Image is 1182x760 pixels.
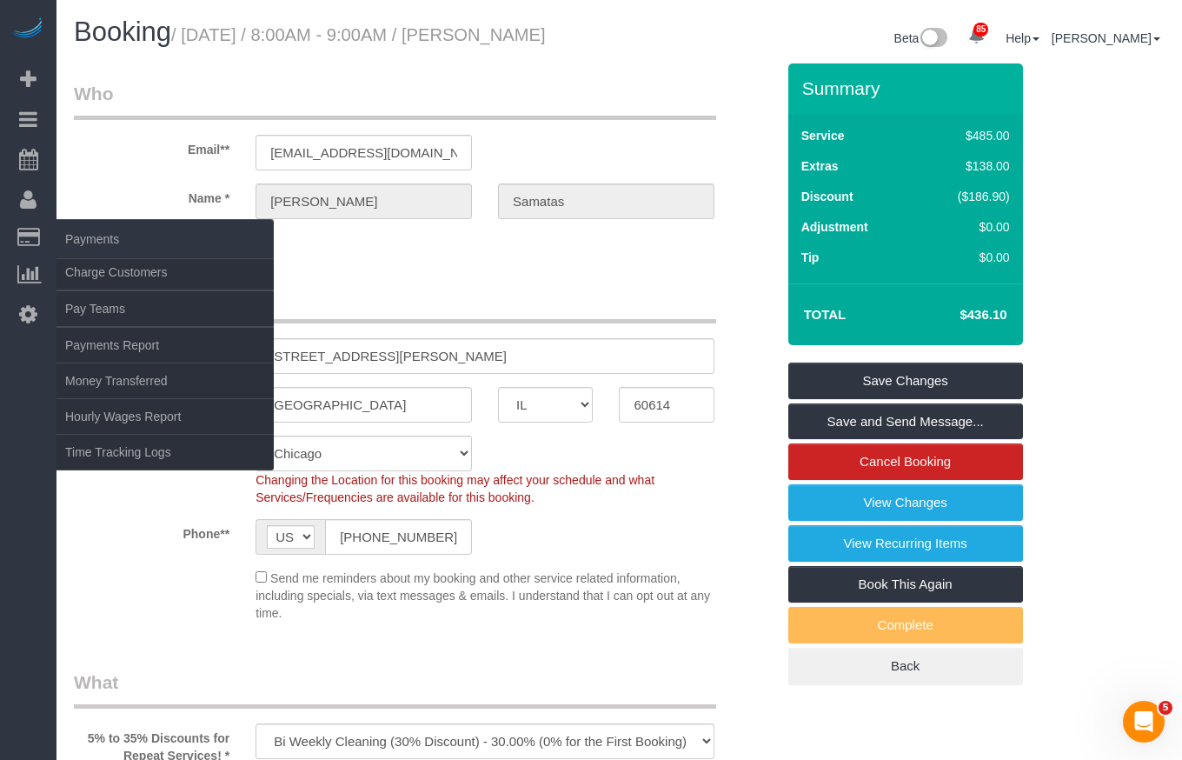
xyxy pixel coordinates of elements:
span: Changing the Location for this booking may affect your schedule and what Services/Frequencies are... [256,473,654,504]
a: Book This Again [788,566,1023,603]
input: Zip Code** [619,387,714,423]
a: Back [788,648,1023,684]
small: / [DATE] / 8:00AM - 9:00AM / [PERSON_NAME] [171,25,546,44]
a: Payments Report [56,328,274,363]
label: Extras [801,157,839,175]
iframe: Intercom live chat [1123,701,1165,743]
a: View Recurring Items [788,525,1023,562]
a: Hourly Wages Report [56,399,274,434]
img: Automaid Logo [10,17,45,42]
legend: Where [74,284,716,323]
a: 85 [960,17,993,56]
div: $138.00 [921,157,1009,175]
div: $0.00 [921,218,1009,236]
div: $485.00 [921,127,1009,144]
label: Tip [801,249,820,266]
h4: $436.10 [907,308,1006,323]
span: Payments [56,219,274,259]
a: Pay Teams [56,291,274,326]
a: Save Changes [788,363,1023,399]
label: Discount [801,188,853,205]
label: Name * [61,183,242,207]
a: Money Transferred [56,363,274,398]
input: First Name** [256,183,472,219]
label: Service [801,127,845,144]
span: 85 [973,23,988,37]
a: Help [1006,31,1039,45]
h3: Summary [802,78,1014,98]
span: Send me reminders about my booking and other service related information, including specials, via... [256,571,710,620]
ul: Payments [56,254,274,470]
span: Booking [74,17,171,47]
strong: Total [804,307,847,322]
a: [PERSON_NAME] [1052,31,1160,45]
a: Time Tracking Logs [56,435,274,470]
input: Last Name* [498,183,714,219]
label: Adjustment [801,218,868,236]
a: View Changes [788,484,1023,521]
a: Save and Send Message... [788,403,1023,440]
div: $0.00 [921,249,1009,266]
legend: Who [74,81,716,120]
span: 5 [1159,701,1172,715]
a: Charge Customers [56,255,274,290]
img: New interface [919,28,947,50]
a: Cancel Booking [788,443,1023,480]
div: ($186.90) [921,188,1009,205]
a: Beta [894,31,948,45]
legend: What [74,670,716,709]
